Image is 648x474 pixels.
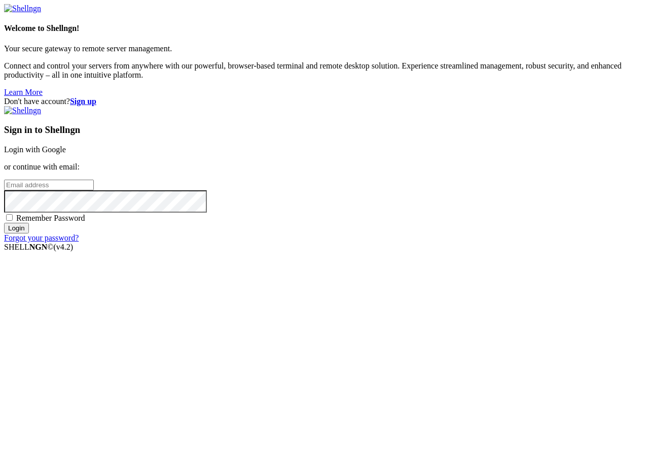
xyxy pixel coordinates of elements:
[4,61,644,80] p: Connect and control your servers from anywhere with our powerful, browser-based terminal and remo...
[4,24,644,33] h4: Welcome to Shellngn!
[4,44,644,53] p: Your secure gateway to remote server management.
[70,97,96,106] a: Sign up
[4,106,41,115] img: Shellngn
[6,214,13,221] input: Remember Password
[4,88,43,96] a: Learn More
[4,233,79,242] a: Forgot your password?
[54,243,74,251] span: 4.2.0
[4,4,41,13] img: Shellngn
[4,162,644,172] p: or continue with email:
[4,124,644,136] h3: Sign in to Shellngn
[4,243,73,251] span: SHELL ©
[29,243,48,251] b: NGN
[4,223,29,233] input: Login
[4,97,644,106] div: Don't have account?
[4,145,66,154] a: Login with Google
[16,214,85,222] span: Remember Password
[4,180,94,190] input: Email address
